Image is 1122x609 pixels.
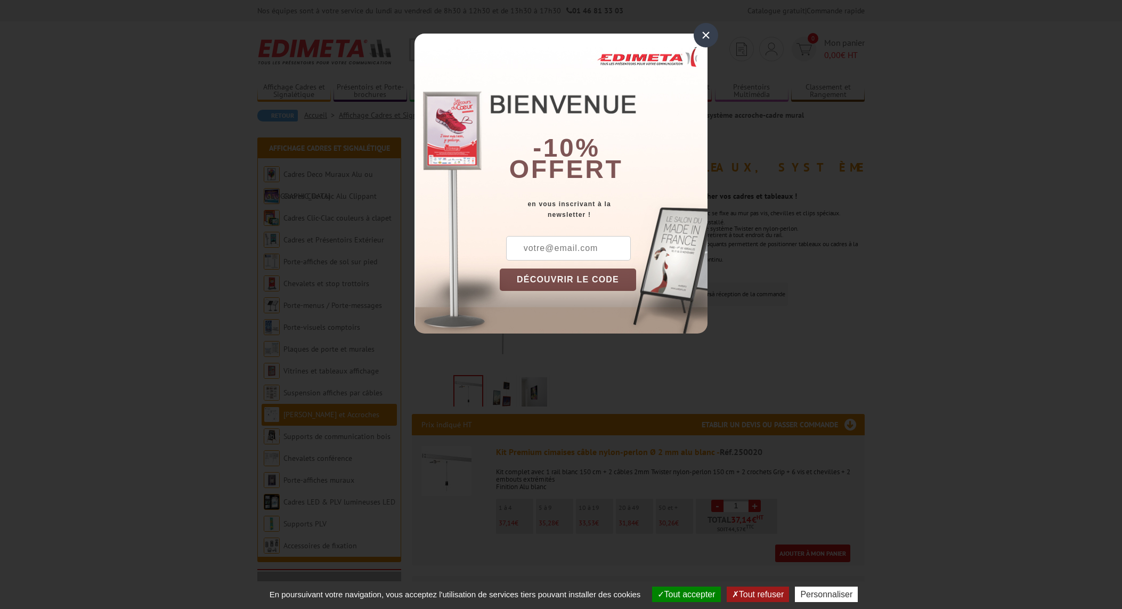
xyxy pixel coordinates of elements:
[694,23,718,47] div: ×
[795,587,858,602] button: Personnaliser (fenêtre modale)
[652,587,721,602] button: Tout accepter
[500,199,708,220] div: en vous inscrivant à la newsletter !
[500,269,636,291] button: DÉCOUVRIR LE CODE
[264,590,646,599] span: En poursuivant votre navigation, vous acceptez l'utilisation de services tiers pouvant installer ...
[506,236,631,261] input: votre@email.com
[533,134,600,162] b: -10%
[509,155,623,183] font: offert
[727,587,789,602] button: Tout refuser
